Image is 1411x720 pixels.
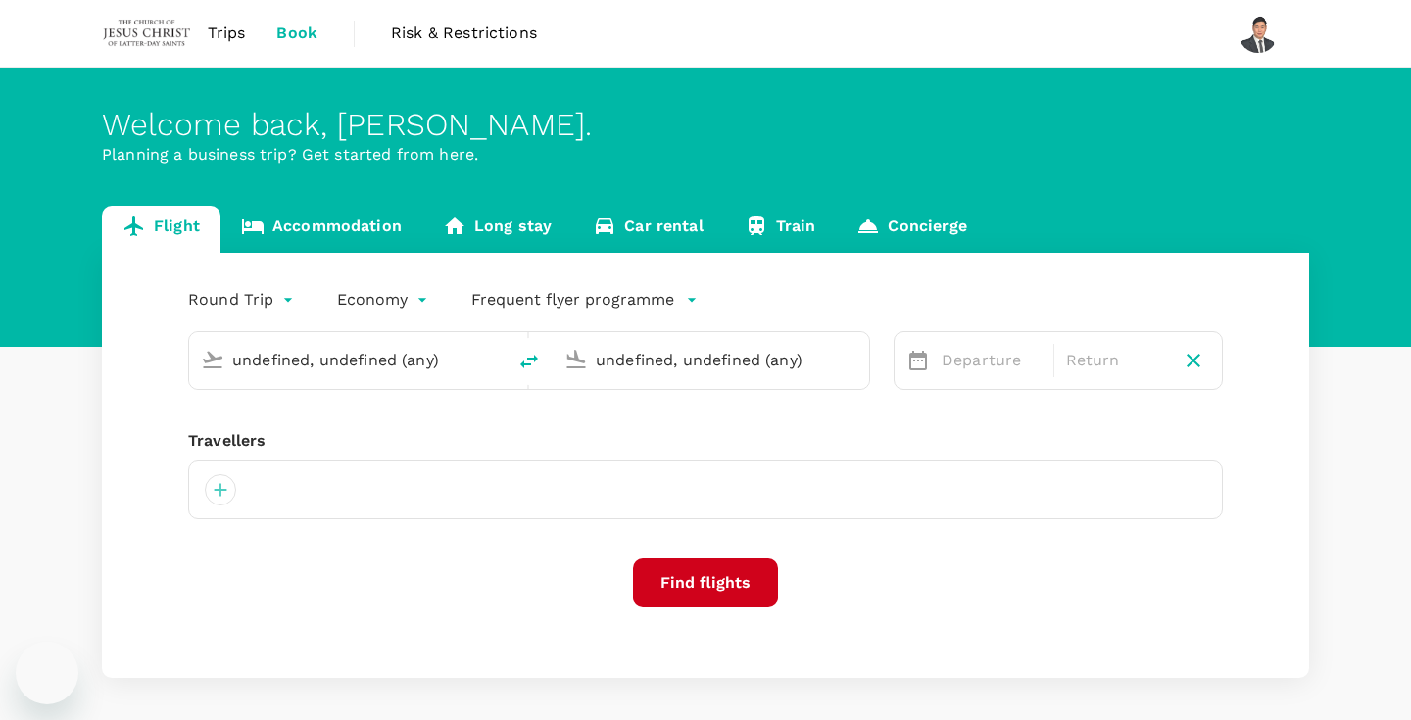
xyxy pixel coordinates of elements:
p: Departure [942,349,1042,372]
a: Train [724,206,837,253]
a: Car rental [572,206,724,253]
span: Risk & Restrictions [391,22,537,45]
span: Book [276,22,317,45]
a: Long stay [422,206,572,253]
p: Return [1066,349,1166,372]
p: Planning a business trip? Get started from here. [102,143,1309,167]
img: The Malaysian Church of Jesus Christ of Latter-day Saints [102,12,192,55]
button: Frequent flyer programme [471,288,698,312]
span: Trips [208,22,246,45]
a: Concierge [836,206,987,253]
input: Depart from [232,345,464,375]
div: Round Trip [188,284,298,315]
button: delete [506,338,553,385]
img: Yew Jin Chua [1239,14,1278,53]
button: Open [492,358,496,361]
div: Economy [337,284,432,315]
p: Frequent flyer programme [471,288,674,312]
button: Find flights [633,558,778,607]
a: Accommodation [220,206,422,253]
div: Welcome back , [PERSON_NAME] . [102,107,1309,143]
iframe: Button to launch messaging window [16,642,78,704]
div: Travellers [188,429,1223,453]
input: Going to [596,345,828,375]
button: Open [855,358,859,361]
a: Flight [102,206,220,253]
